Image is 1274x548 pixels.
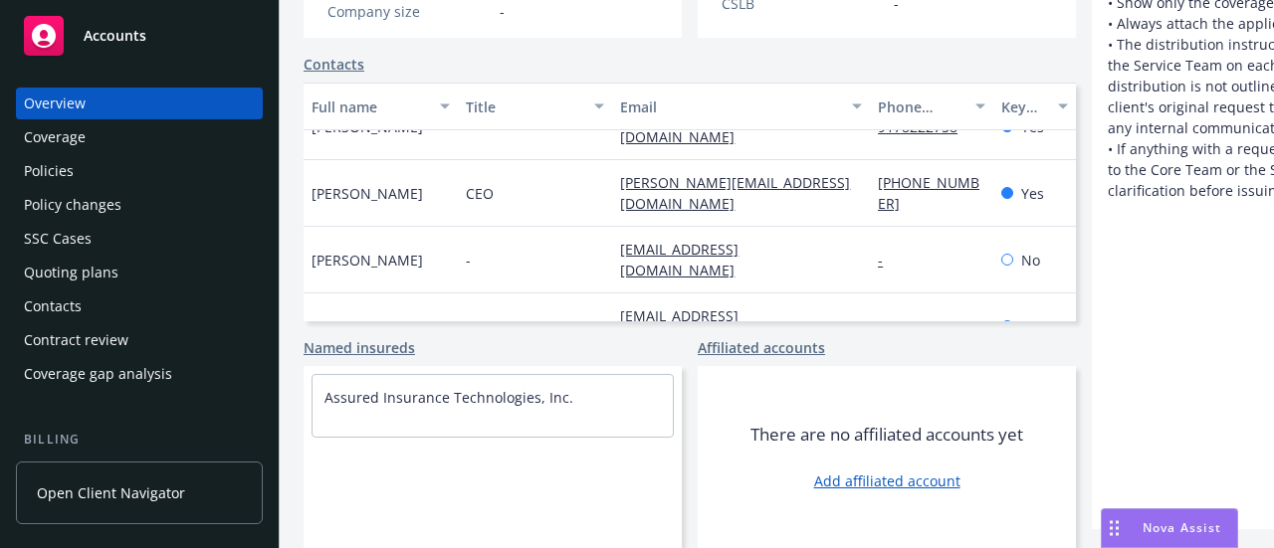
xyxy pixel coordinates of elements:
[466,250,471,271] span: -
[16,324,263,356] a: Contract review
[620,240,750,279] a: [EMAIL_ADDRESS][DOMAIN_NAME]
[312,183,423,204] span: [PERSON_NAME]
[304,337,415,358] a: Named insureds
[324,388,573,407] a: Assured Insurance Technologies, Inc.
[1143,519,1221,536] span: Nova Assist
[878,117,973,136] a: 9178222758
[620,173,850,213] a: [PERSON_NAME][EMAIL_ADDRESS][DOMAIN_NAME]
[16,257,263,288] a: Quoting plans
[1021,250,1040,271] span: No
[466,183,494,204] span: CEO
[1001,96,1046,117] div: Key contact
[24,358,172,390] div: Coverage gap analysis
[16,121,263,153] a: Coverage
[16,290,263,322] a: Contacts
[620,306,750,346] a: [EMAIL_ADDRESS][DOMAIN_NAME]
[16,189,263,221] a: Policy changes
[24,155,74,187] div: Policies
[466,96,582,117] div: Title
[750,423,1023,447] span: There are no affiliated accounts yet
[466,316,471,337] span: -
[24,88,86,119] div: Overview
[312,316,428,337] span: Accounts Payable
[24,223,92,255] div: SSC Cases
[37,482,185,503] span: Open Client Navigator
[24,121,86,153] div: Coverage
[24,189,121,221] div: Policy changes
[24,290,82,322] div: Contacts
[878,251,899,270] a: -
[870,83,993,130] button: Phone number
[16,88,263,119] a: Overview
[620,96,840,117] div: Email
[24,257,118,288] div: Quoting plans
[1101,508,1238,548] button: Nova Assist
[878,96,963,117] div: Phone number
[698,337,825,358] a: Affiliated accounts
[1021,183,1044,204] span: Yes
[327,1,492,22] div: Company size
[500,1,505,22] span: -
[16,430,263,450] div: Billing
[84,28,146,44] span: Accounts
[304,83,458,130] button: Full name
[24,324,128,356] div: Contract review
[458,83,612,130] button: Title
[878,173,979,213] a: [PHONE_NUMBER]
[814,470,960,491] a: Add affiliated account
[16,358,263,390] a: Coverage gap analysis
[16,155,263,187] a: Policies
[612,83,870,130] button: Email
[312,96,428,117] div: Full name
[304,54,364,75] a: Contacts
[16,223,263,255] a: SSC Cases
[993,83,1076,130] button: Key contact
[16,8,263,64] a: Accounts
[312,250,423,271] span: [PERSON_NAME]
[878,317,899,336] a: -
[1102,509,1127,547] div: Drag to move
[1021,316,1040,337] span: No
